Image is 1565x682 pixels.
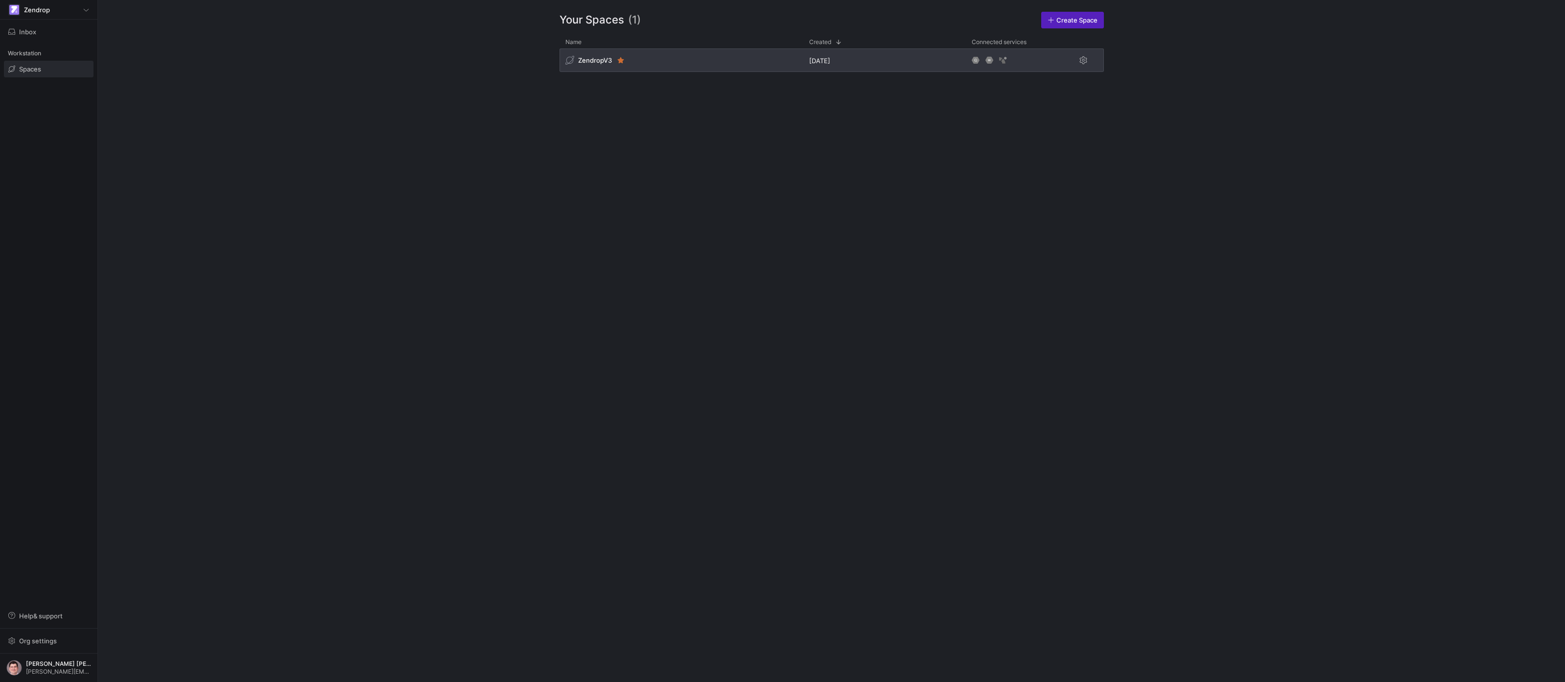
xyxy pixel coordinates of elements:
span: ZendropV3 [578,56,612,64]
span: Spaces [19,65,41,73]
img: https://storage.googleapis.com/y42-prod-data-exchange/images/G2kHvxVlt02YItTmblwfhPy4mK5SfUxFU6Tr... [6,660,22,676]
span: Zendrop [24,6,50,14]
a: Spaces [4,61,93,77]
span: Connected services [972,39,1027,46]
span: Inbox [19,28,36,36]
a: Org settings [4,638,93,646]
button: Help& support [4,608,93,624]
button: Org settings [4,633,93,649]
div: Workstation [4,46,93,61]
span: [DATE] [809,57,830,65]
span: (1) [628,12,641,28]
span: Your Spaces [560,12,624,28]
button: https://storage.googleapis.com/y42-prod-data-exchange/images/G2kHvxVlt02YItTmblwfhPy4mK5SfUxFU6Tr... [4,658,93,678]
span: [PERSON_NAME] [PERSON_NAME] [PERSON_NAME] [26,660,91,667]
span: Create Space [1056,16,1098,24]
div: Press SPACE to select this row. [560,48,1104,76]
button: Inbox [4,24,93,40]
span: Name [565,39,582,46]
span: Help & support [19,612,63,620]
a: Create Space [1041,12,1104,28]
img: https://storage.googleapis.com/y42-prod-data-exchange/images/qZXOSqkTtPuVcXVzF40oUlM07HVTwZXfPK0U... [9,5,19,15]
span: Created [809,39,831,46]
span: [PERSON_NAME][EMAIL_ADDRESS][DOMAIN_NAME] [26,668,91,675]
span: Org settings [19,637,57,645]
